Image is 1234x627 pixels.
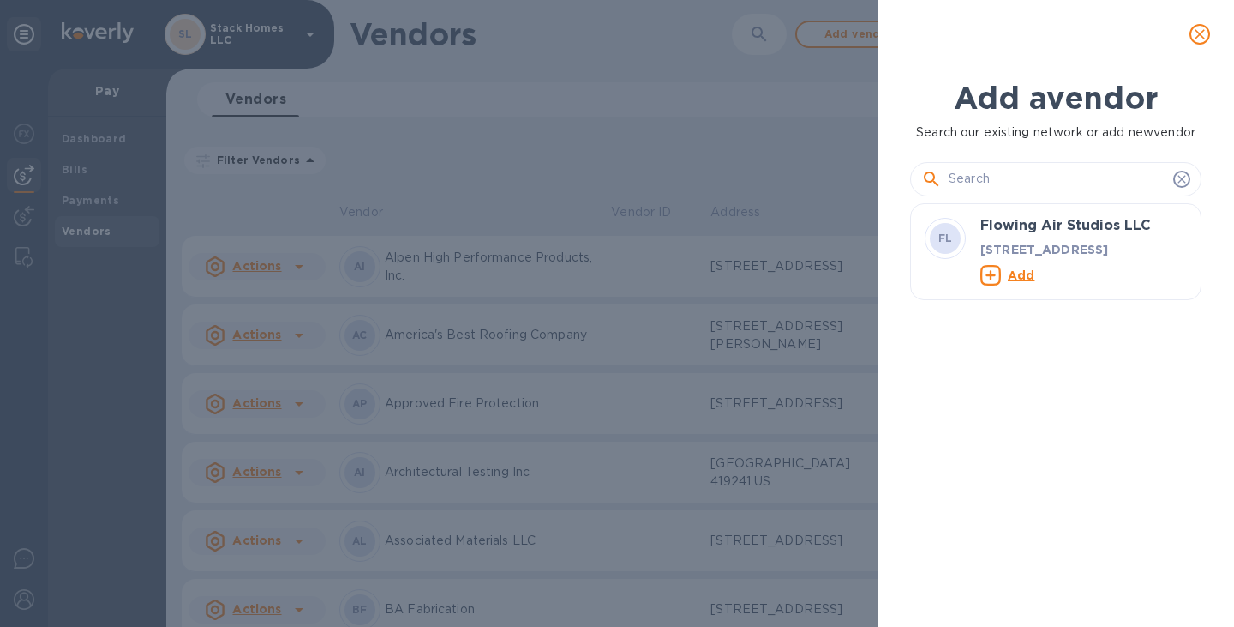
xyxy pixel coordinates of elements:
b: FL [938,232,953,244]
u: Add [1008,268,1034,281]
b: Add a vendor [954,79,1158,117]
p: Search our existing network or add new vendor [910,124,1201,142]
p: [STREET_ADDRESS] [980,240,1187,257]
input: Search [949,166,1166,192]
button: close [1179,14,1220,55]
div: grid [910,203,1215,575]
h3: Flowing Air Studios LLC [980,218,1187,234]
